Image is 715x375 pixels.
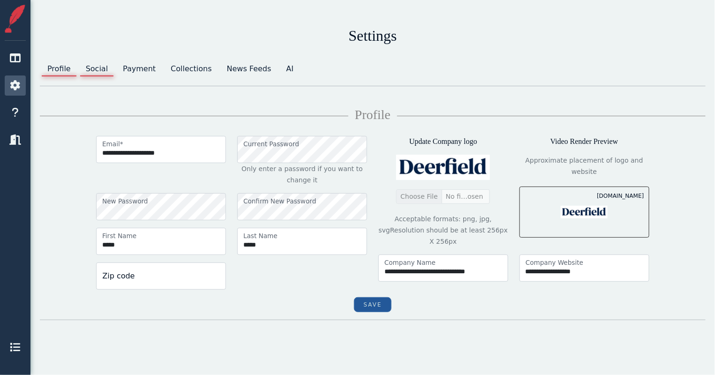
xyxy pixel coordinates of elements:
[354,297,391,312] button: Save
[40,27,706,45] h2: Settings
[40,107,706,123] h3: Profile
[241,165,363,184] small: Only enter a password if you want to change it
[561,206,608,218] img: Company Logo
[279,60,301,78] a: AI
[115,60,163,78] a: Payment
[597,192,644,200] div: [DOMAIN_NAME]
[378,136,508,147] p: Update Company logo
[379,215,492,234] small: Acceptable formats: png, jpg, svg
[40,60,78,78] a: Profile
[396,155,490,180] img: Company Logo
[390,226,508,245] small: Resolution should be at least 256px X 256px
[526,157,643,175] small: Approximate placement of logo and website
[519,136,649,147] p: Video Render Preview
[163,60,219,78] a: Collections
[219,60,279,78] a: News Feeds
[675,333,708,368] iframe: Chat
[78,60,115,78] a: Social
[1,5,29,33] img: Storiful Square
